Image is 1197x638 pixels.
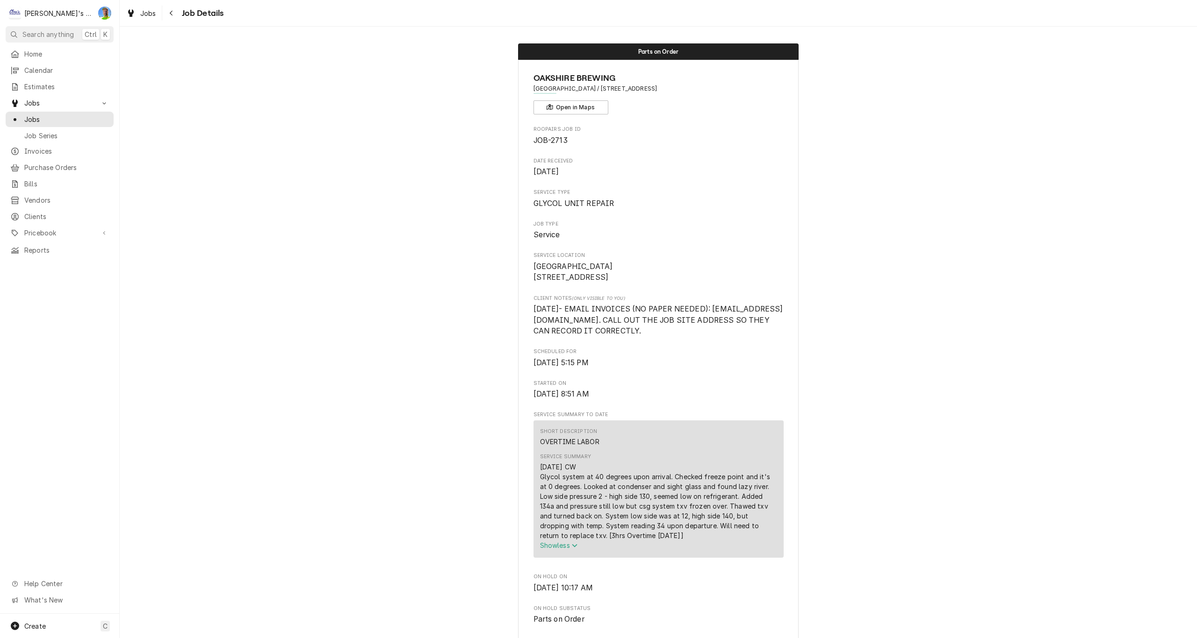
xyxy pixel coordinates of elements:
[540,428,598,435] div: Short Description
[24,114,109,124] span: Jobs
[534,390,589,398] span: [DATE] 8:51 AM
[22,29,74,39] span: Search anything
[534,189,784,209] div: Service Type
[6,225,114,241] a: Go to Pricebook
[6,242,114,258] a: Reports
[6,143,114,159] a: Invoices
[534,305,783,335] span: [DATE]- EMAIL INVOICES (NO PAPER NEEDED): [EMAIL_ADDRESS][DOMAIN_NAME]. CALL OUT THE JOB SITE ADD...
[103,621,108,631] span: C
[85,29,97,39] span: Ctrl
[534,261,784,283] span: Service Location
[534,72,784,85] span: Name
[98,7,111,20] div: GA
[8,7,22,20] div: C
[140,8,156,18] span: Jobs
[8,7,22,20] div: Clay's Refrigeration's Avatar
[534,605,784,625] div: On Hold SubStatus
[534,615,584,624] span: Parts on Order
[540,540,777,550] button: Showless
[534,262,613,282] span: [GEOGRAPHIC_DATA] [STREET_ADDRESS]
[534,380,784,387] span: Started On
[534,157,784,165] span: Date Received
[24,98,95,108] span: Jobs
[534,389,784,400] span: Started On
[534,295,784,302] span: Client Notes
[534,357,784,369] span: Scheduled For
[534,189,784,196] span: Service Type
[534,252,784,283] div: Service Location
[534,304,784,337] span: [object Object]
[534,220,784,241] div: Job Type
[534,135,784,146] span: Roopairs Job ID
[164,6,179,21] button: Navigate back
[534,295,784,337] div: [object Object]
[540,462,777,540] div: [DATE] CW Glycol system at 40 degrees upon arrival. Checked freeze point and it's at 0 degrees. L...
[534,380,784,400] div: Started On
[534,220,784,228] span: Job Type
[534,614,784,625] span: On Hold SubStatus
[6,112,114,127] a: Jobs
[6,576,114,591] a: Go to Help Center
[534,605,784,612] span: On Hold SubStatus
[24,146,109,156] span: Invoices
[534,166,784,177] span: Date Received
[24,212,109,221] span: Clients
[572,296,625,301] span: (Only Visible to You)
[6,128,114,143] a: Job Series
[534,573,784,593] div: On Hold On
[534,252,784,259] span: Service Location
[540,541,578,549] span: Show less
[6,592,114,608] a: Go to What's New
[534,136,568,145] span: JOB-2713
[6,46,114,62] a: Home
[24,245,109,255] span: Reports
[179,7,224,20] span: Job Details
[534,157,784,177] div: Date Received
[24,228,95,238] span: Pricebook
[6,192,114,208] a: Vendors
[98,7,111,20] div: Greg Austin's Avatar
[534,72,784,114] div: Client Information
[24,65,109,75] span: Calendar
[540,453,591,461] div: Service Summary
[534,348,784,368] div: Scheduled For
[24,622,46,630] span: Create
[24,195,109,205] span: Vendors
[6,176,114,191] a: Bills
[6,26,114,43] button: Search anythingCtrlK
[24,163,109,172] span: Purchase Orders
[24,579,108,588] span: Help Center
[534,85,784,93] span: Address
[534,582,784,594] span: On Hold On
[534,199,614,208] span: GLYCOL UNIT REPAIR
[6,209,114,224] a: Clients
[534,411,784,418] span: Service Summary To Date
[518,43,799,60] div: Status
[534,583,593,592] span: [DATE] 10:17 AM
[534,420,784,562] div: Service Summary
[534,100,608,114] button: Open in Maps
[24,179,109,189] span: Bills
[534,229,784,241] span: Job Type
[24,595,108,605] span: What's New
[540,437,599,447] div: OVERTIME LABOR
[534,198,784,209] span: Service Type
[6,79,114,94] a: Estimates
[24,82,109,92] span: Estimates
[6,63,114,78] a: Calendar
[6,95,114,111] a: Go to Jobs
[24,131,109,141] span: Job Series
[534,358,589,367] span: [DATE] 5:15 PM
[534,573,784,581] span: On Hold On
[534,126,784,133] span: Roopairs Job ID
[103,29,108,39] span: K
[6,160,114,175] a: Purchase Orders
[534,230,560,239] span: Service
[534,411,784,562] div: Service Summary To Date
[534,167,559,176] span: [DATE]
[24,49,109,59] span: Home
[534,126,784,146] div: Roopairs Job ID
[24,8,93,18] div: [PERSON_NAME]'s Refrigeration
[123,6,160,21] a: Jobs
[638,49,678,55] span: Parts on Order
